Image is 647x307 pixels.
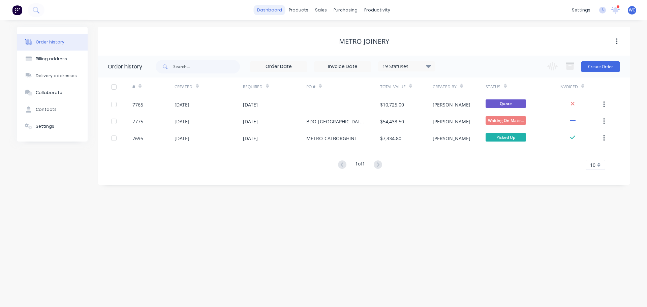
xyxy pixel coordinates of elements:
div: Delivery addresses [36,73,77,79]
button: Contacts [17,101,88,118]
div: Contacts [36,106,57,113]
div: PO # [306,84,315,90]
input: Order Date [250,62,307,72]
div: Billing address [36,56,67,62]
input: Search... [173,60,240,73]
div: METRO-CALBORGHINI [306,135,356,142]
span: Picked Up [486,133,526,142]
div: PO # [306,78,380,96]
div: [DATE] [175,118,189,125]
div: [PERSON_NAME] [433,135,470,142]
div: Invoiced [559,84,578,90]
div: Total Value [380,78,433,96]
div: sales [312,5,330,15]
div: Required [243,78,306,96]
div: [DATE] [243,118,258,125]
span: 10 [590,161,595,168]
div: [DATE] [243,101,258,108]
div: $7,334.80 [380,135,401,142]
div: Metro Joinery [339,37,389,45]
div: BDO-[GEOGRAPHIC_DATA] - PO-3723-28344 [306,118,367,125]
div: # [132,78,175,96]
div: Status [486,84,500,90]
div: Order history [36,39,64,45]
button: Settings [17,118,88,135]
div: Created [175,78,243,96]
div: Total Value [380,84,406,90]
div: [DATE] [175,135,189,142]
div: 1 of 1 [355,160,365,170]
div: Settings [36,123,54,129]
a: dashboard [254,5,285,15]
button: Delivery addresses [17,67,88,84]
img: Factory [12,5,22,15]
div: purchasing [330,5,361,15]
div: $10,725.00 [380,101,404,108]
div: 19 Statuses [378,63,435,70]
div: 7765 [132,101,143,108]
span: WC [629,7,635,13]
button: Billing address [17,51,88,67]
div: # [132,84,135,90]
div: 7695 [132,135,143,142]
div: Order history [108,63,142,71]
div: products [285,5,312,15]
span: Waiting On Mate... [486,116,526,125]
div: [DATE] [175,101,189,108]
div: Created [175,84,192,90]
input: Invoice Date [314,62,371,72]
div: Status [486,78,559,96]
div: Collaborate [36,90,62,96]
span: Quote [486,99,526,108]
div: settings [568,5,594,15]
div: [PERSON_NAME] [433,101,470,108]
button: Collaborate [17,84,88,101]
div: [DATE] [243,135,258,142]
div: Invoiced [559,78,602,96]
div: [PERSON_NAME] [433,118,470,125]
div: Created By [433,78,485,96]
button: Create Order [581,61,620,72]
button: Order history [17,34,88,51]
div: $54,433.50 [380,118,404,125]
div: Created By [433,84,457,90]
div: Required [243,84,263,90]
div: 7775 [132,118,143,125]
div: productivity [361,5,394,15]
